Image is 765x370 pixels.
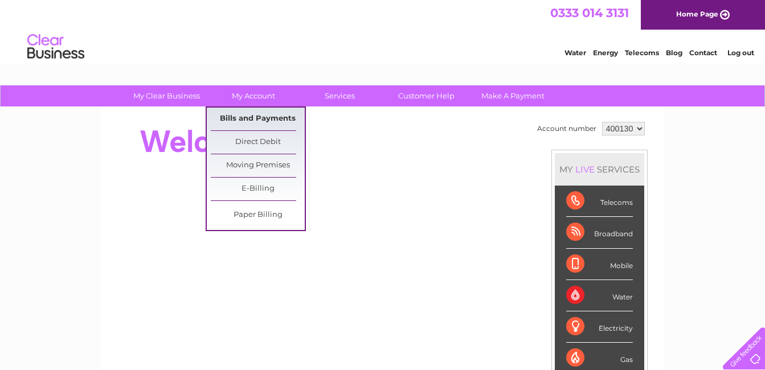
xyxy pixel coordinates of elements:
[379,85,473,106] a: Customer Help
[564,48,586,57] a: Water
[566,280,633,311] div: Water
[211,178,305,200] a: E-Billing
[466,85,560,106] a: Make A Payment
[566,249,633,280] div: Mobile
[211,108,305,130] a: Bills and Payments
[550,6,629,20] a: 0333 014 3131
[689,48,717,57] a: Contact
[114,6,652,55] div: Clear Business is a trading name of Verastar Limited (registered in [GEOGRAPHIC_DATA] No. 3667643...
[293,85,387,106] a: Services
[211,131,305,154] a: Direct Debit
[211,204,305,227] a: Paper Billing
[555,153,644,186] div: MY SERVICES
[566,186,633,217] div: Telecoms
[206,85,300,106] a: My Account
[534,119,599,138] td: Account number
[27,30,85,64] img: logo.png
[593,48,618,57] a: Energy
[625,48,659,57] a: Telecoms
[666,48,682,57] a: Blog
[566,217,633,248] div: Broadband
[211,154,305,177] a: Moving Premises
[120,85,214,106] a: My Clear Business
[573,164,597,175] div: LIVE
[727,48,754,57] a: Log out
[566,311,633,343] div: Electricity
